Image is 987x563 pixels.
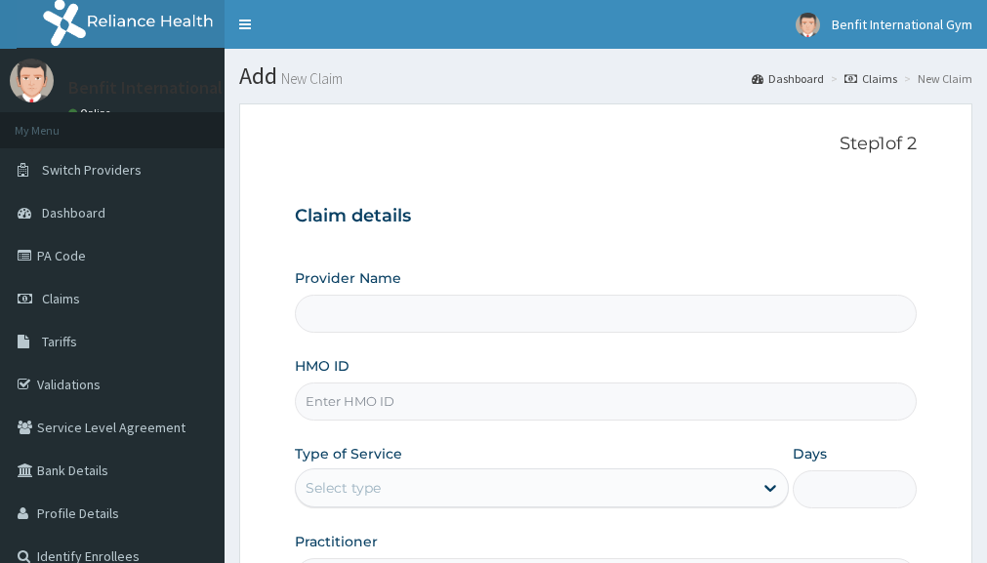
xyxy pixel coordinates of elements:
[277,71,343,86] small: New Claim
[796,13,820,37] img: User Image
[42,333,77,350] span: Tariffs
[239,63,972,89] h1: Add
[295,134,917,155] p: Step 1 of 2
[832,16,972,33] span: Benfit International Gym
[793,444,827,463] label: Days
[306,478,381,498] div: Select type
[899,70,972,87] li: New Claim
[295,382,917,421] input: Enter HMO ID
[295,444,402,463] label: Type of Service
[295,268,401,288] label: Provider Name
[42,290,80,307] span: Claims
[752,70,824,87] a: Dashboard
[295,356,350,376] label: HMO ID
[295,206,917,227] h3: Claim details
[42,204,105,221] span: Dashboard
[295,532,378,551] label: Practitioner
[42,161,142,179] span: Switch Providers
[68,106,115,120] a: Online
[68,79,260,97] p: Benfit International Gym
[10,59,54,102] img: User Image
[844,70,897,87] a: Claims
